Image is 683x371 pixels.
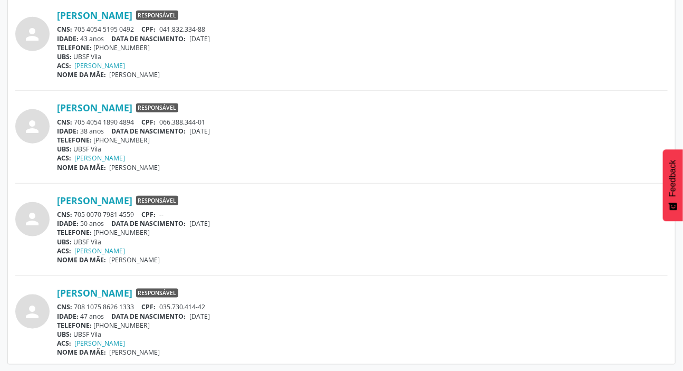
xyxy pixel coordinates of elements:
[57,127,79,136] span: IDADE:
[142,302,156,311] span: CPF:
[57,25,668,34] div: 705 4054 5195 0492
[75,246,126,255] a: [PERSON_NAME]
[57,136,92,145] span: TELEFONE:
[57,237,668,246] div: UBSF Vila
[57,312,668,321] div: 47 anos
[142,25,156,34] span: CPF:
[57,210,668,219] div: 705 0070 7981 4559
[57,339,71,348] span: ACS:
[57,43,92,52] span: TELEFONE:
[112,127,186,136] span: DATA DE NASCIMENTO:
[110,163,160,172] span: [PERSON_NAME]
[57,330,72,339] span: UBS:
[57,312,79,321] span: IDADE:
[57,255,106,264] span: NOME DA MÃE:
[110,255,160,264] span: [PERSON_NAME]
[189,312,210,321] span: [DATE]
[136,289,178,298] span: Responsável
[57,302,668,311] div: 708 1075 8626 1333
[57,163,106,172] span: NOME DA MÃE:
[57,195,132,206] a: [PERSON_NAME]
[57,118,72,127] span: CNS:
[57,246,71,255] span: ACS:
[57,228,668,237] div: [PHONE_NUMBER]
[189,219,210,228] span: [DATE]
[159,25,205,34] span: 041.832.334-88
[57,145,72,154] span: UBS:
[110,348,160,357] span: [PERSON_NAME]
[57,25,72,34] span: CNS:
[75,61,126,70] a: [PERSON_NAME]
[57,118,668,127] div: 705 4054 1890 4894
[663,149,683,221] button: Feedback - Mostrar pesquisa
[136,103,178,113] span: Responsável
[112,34,186,43] span: DATA DE NASCIMENTO:
[159,118,205,127] span: 066.388.344-01
[75,154,126,163] a: [PERSON_NAME]
[136,196,178,205] span: Responsável
[75,339,126,348] a: [PERSON_NAME]
[57,237,72,246] span: UBS:
[23,25,42,44] i: person
[57,210,72,219] span: CNS:
[57,321,92,330] span: TELEFONE:
[57,61,71,70] span: ACS:
[57,287,132,299] a: [PERSON_NAME]
[57,219,79,228] span: IDADE:
[57,9,132,21] a: [PERSON_NAME]
[57,43,668,52] div: [PHONE_NUMBER]
[668,160,678,197] span: Feedback
[57,34,79,43] span: IDADE:
[112,219,186,228] span: DATA DE NASCIMENTO:
[136,11,178,20] span: Responsável
[57,154,71,163] span: ACS:
[57,127,668,136] div: 38 anos
[23,210,42,229] i: person
[57,52,668,61] div: UBSF Vila
[112,312,186,321] span: DATA DE NASCIMENTO:
[189,34,210,43] span: [DATE]
[57,136,668,145] div: [PHONE_NUMBER]
[57,228,92,237] span: TELEFONE:
[159,210,163,219] span: --
[142,118,156,127] span: CPF:
[57,52,72,61] span: UBS:
[57,302,72,311] span: CNS:
[159,302,205,311] span: 035.730.414-42
[23,117,42,136] i: person
[57,70,106,79] span: NOME DA MÃE:
[142,210,156,219] span: CPF:
[57,102,132,113] a: [PERSON_NAME]
[57,34,668,43] div: 43 anos
[189,127,210,136] span: [DATE]
[110,70,160,79] span: [PERSON_NAME]
[57,348,106,357] span: NOME DA MÃE:
[57,330,668,339] div: UBSF Vila
[57,145,668,154] div: UBSF Vila
[57,321,668,330] div: [PHONE_NUMBER]
[57,219,668,228] div: 50 anos
[23,302,42,321] i: person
